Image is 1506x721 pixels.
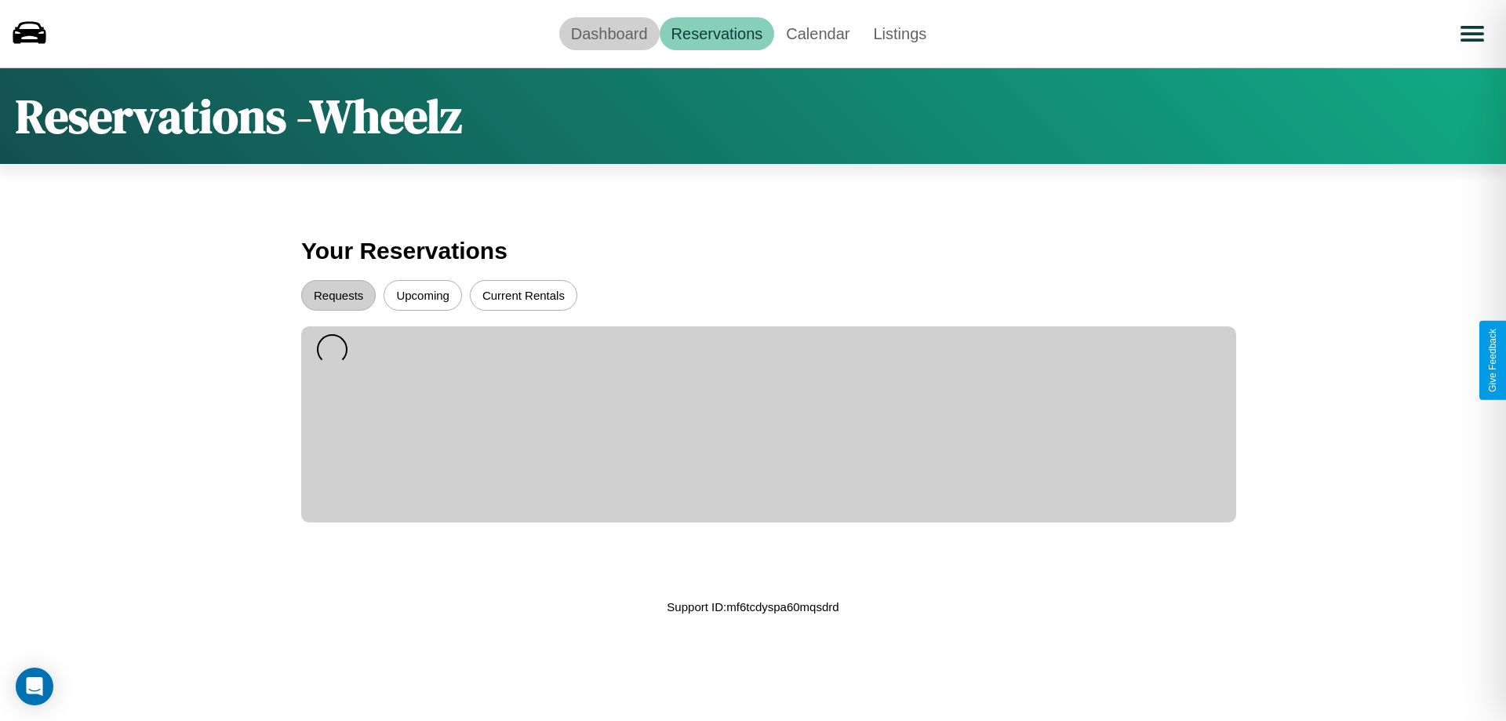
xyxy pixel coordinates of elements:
p: Support ID: mf6tcdyspa60mqsdrd [667,596,838,617]
button: Open menu [1450,12,1494,56]
a: Dashboard [559,17,660,50]
button: Current Rentals [470,280,577,311]
div: Give Feedback [1487,329,1498,392]
button: Requests [301,280,376,311]
h3: Your Reservations [301,230,1205,272]
a: Calendar [774,17,861,50]
button: Upcoming [384,280,462,311]
div: Open Intercom Messenger [16,668,53,705]
a: Listings [861,17,938,50]
a: Reservations [660,17,775,50]
h1: Reservations - Wheelz [16,84,462,148]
